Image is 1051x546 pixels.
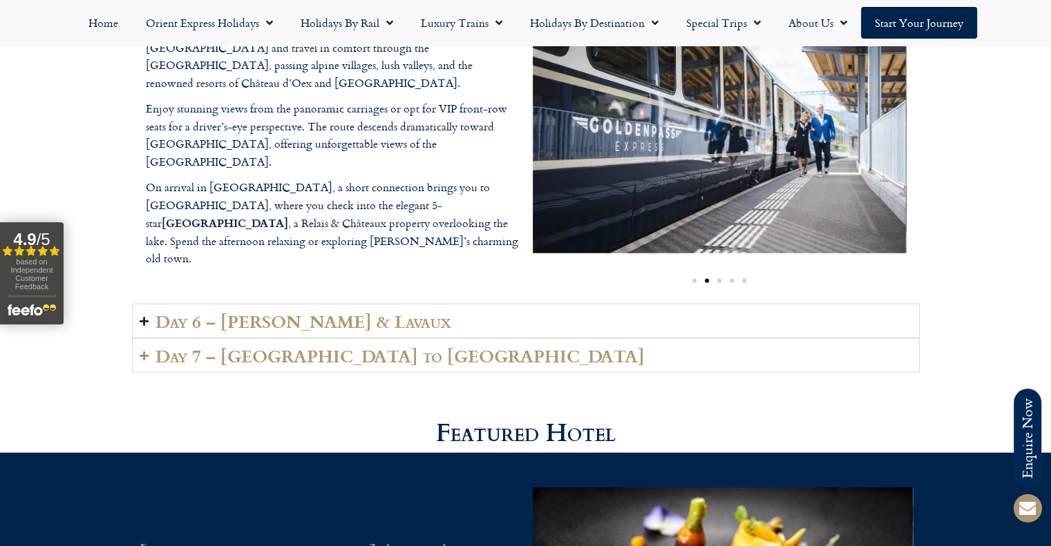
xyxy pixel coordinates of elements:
span: Go to slide 2 [705,279,709,283]
p: Depart [PERSON_NAME] and begin one of the highlights of your journey — the breathtaking GoldenPas... [146,3,519,92]
summary: Day 7 – [GEOGRAPHIC_DATA] to [GEOGRAPHIC_DATA] [132,338,920,373]
div: 2 / 5 [533,6,906,254]
p: On arrival in [GEOGRAPHIC_DATA], a short connection brings you to [GEOGRAPHIC_DATA], where you ch... [146,179,519,268]
h2: Featured Hotel [436,421,616,446]
a: Luxury Trains [407,7,516,39]
a: About Us [775,7,861,39]
span: Go to slide 4 [730,279,734,283]
a: Home [75,7,132,39]
nav: Menu [7,7,1044,39]
a: Special Trips [672,7,775,39]
b: [GEOGRAPHIC_DATA] [162,215,288,231]
a: Holidays by Destination [516,7,672,39]
span: Go to slide 5 [742,279,746,283]
img: GPX Summer Exterior 001 [533,6,906,254]
a: Holidays by Rail [287,7,407,39]
a: Orient Express Holidays [132,7,287,39]
h2: Day 7 – [GEOGRAPHIC_DATA] to [GEOGRAPHIC_DATA] [155,346,645,365]
summary: Day 6 – [PERSON_NAME] & Lavaux [132,304,920,338]
h2: Day 6 – [PERSON_NAME] & Lavaux [155,311,451,331]
p: Enjoy stunning views from the panoramic carriages or opt for VIP front-row seats for a driver’s-e... [146,100,519,170]
a: Start your Journey [861,7,977,39]
span: Go to slide 1 [692,279,697,283]
span: Go to slide 3 [717,279,721,283]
